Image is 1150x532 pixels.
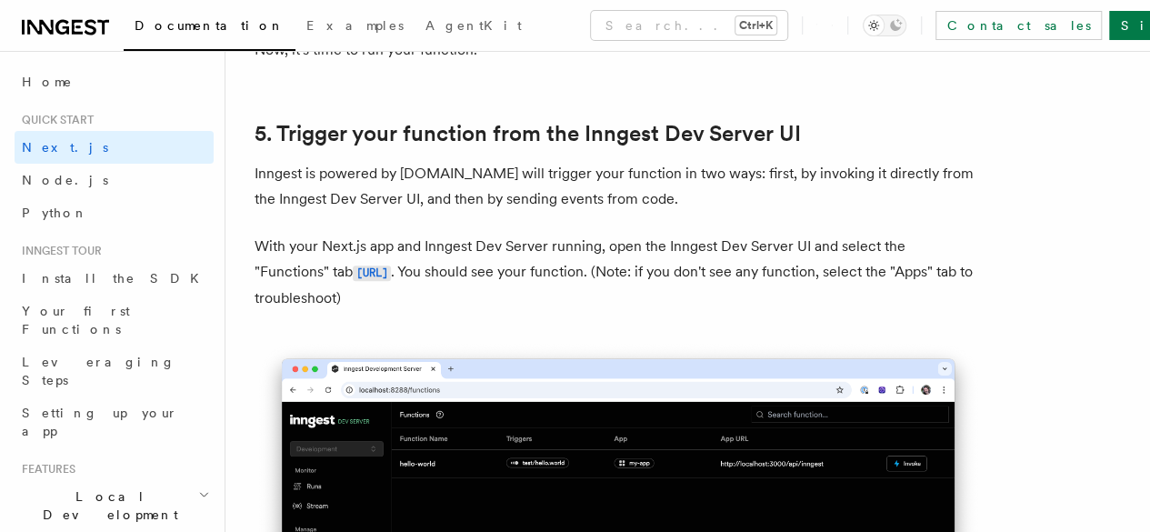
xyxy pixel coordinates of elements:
[735,16,776,35] kbd: Ctrl+K
[255,121,801,146] a: 5. Trigger your function from the Inngest Dev Server UI
[415,5,533,49] a: AgentKit
[15,346,214,396] a: Leveraging Steps
[15,196,214,229] a: Python
[306,18,404,33] span: Examples
[935,11,1102,40] a: Contact sales
[353,263,391,280] a: [URL]
[863,15,906,36] button: Toggle dark mode
[255,161,982,212] p: Inngest is powered by [DOMAIN_NAME] will trigger your function in two ways: first, by invoking it...
[15,65,214,98] a: Home
[591,11,787,40] button: Search...Ctrl+K
[295,5,415,49] a: Examples
[15,244,102,258] span: Inngest tour
[15,487,198,524] span: Local Development
[15,462,75,477] span: Features
[22,206,88,220] span: Python
[22,140,108,155] span: Next.js
[22,271,210,286] span: Install the SDK
[135,18,285,33] span: Documentation
[15,113,94,127] span: Quick start
[22,73,73,91] span: Home
[22,355,175,387] span: Leveraging Steps
[15,396,214,447] a: Setting up your app
[22,173,108,187] span: Node.js
[22,304,130,336] span: Your first Functions
[15,164,214,196] a: Node.js
[15,131,214,164] a: Next.js
[22,406,178,438] span: Setting up your app
[15,480,214,531] button: Local Development
[353,266,391,281] code: [URL]
[124,5,295,51] a: Documentation
[425,18,522,33] span: AgentKit
[15,295,214,346] a: Your first Functions
[255,234,982,311] p: With your Next.js app and Inngest Dev Server running, open the Inngest Dev Server UI and select t...
[15,262,214,295] a: Install the SDK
